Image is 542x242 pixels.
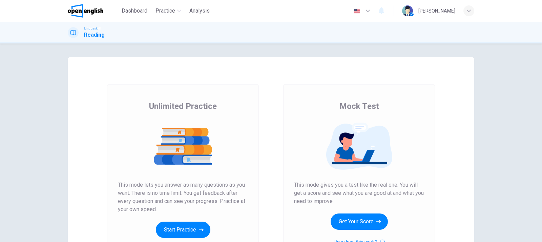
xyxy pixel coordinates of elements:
span: Analysis [189,7,210,15]
img: OpenEnglish logo [68,4,103,18]
div: [PERSON_NAME] [418,7,455,15]
span: This mode lets you answer as many questions as you want. There is no time limit. You get feedback... [118,181,248,213]
button: Get Your Score [331,213,388,230]
img: en [353,8,361,14]
button: Dashboard [119,5,150,17]
span: Mock Test [339,101,379,112]
span: This mode gives you a test like the real one. You will get a score and see what you are good at a... [294,181,424,205]
a: OpenEnglish logo [68,4,119,18]
h1: Reading [84,31,105,39]
span: Unlimited Practice [149,101,217,112]
span: Dashboard [122,7,147,15]
button: Analysis [187,5,212,17]
button: Start Practice [156,222,210,238]
span: Linguaskill [84,26,101,31]
span: Practice [155,7,175,15]
button: Practice [153,5,184,17]
img: Profile picture [402,5,413,16]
